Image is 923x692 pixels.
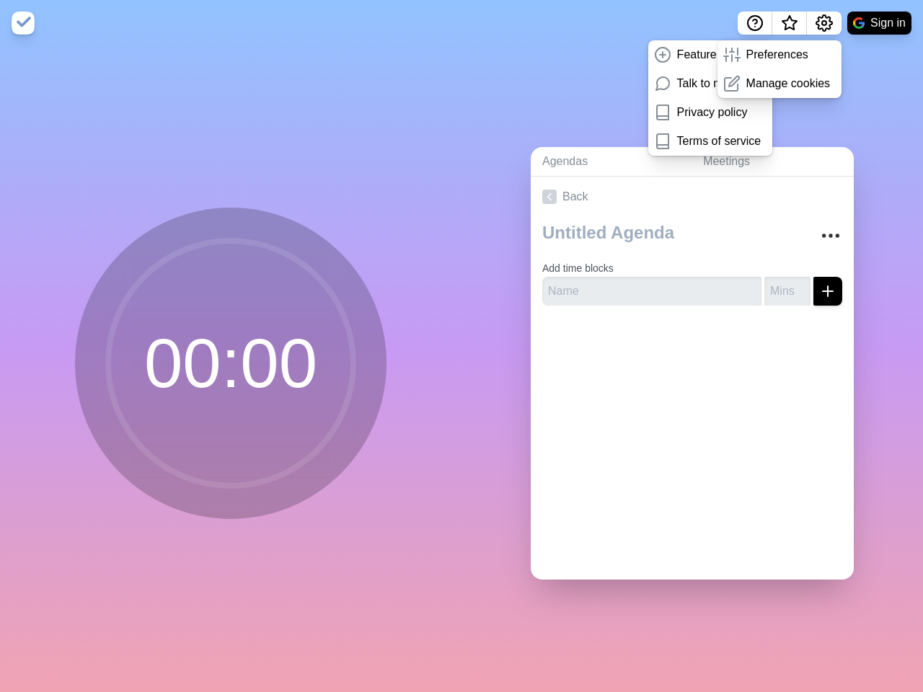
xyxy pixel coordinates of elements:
[531,147,692,177] a: Agendas
[738,12,772,35] button: Help
[12,12,35,35] img: timeblocks logo
[542,262,614,274] label: Add time blocks
[648,127,772,156] a: Terms of service
[847,12,911,35] button: Sign in
[542,277,761,306] input: Name
[677,104,748,121] p: Privacy policy
[648,98,772,127] a: Privacy policy
[746,75,831,92] p: Manage cookies
[807,12,842,35] button: Settings
[764,277,811,306] input: Mins
[677,133,761,150] p: Terms of service
[677,75,730,92] p: Talk to me
[816,221,845,250] button: More
[772,12,807,35] button: What’s new
[853,17,865,29] img: google logo
[648,40,772,69] a: Feature request
[531,177,854,217] a: Back
[692,147,854,177] a: Meetings
[677,46,759,63] p: Feature request
[746,46,808,63] p: Preferences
